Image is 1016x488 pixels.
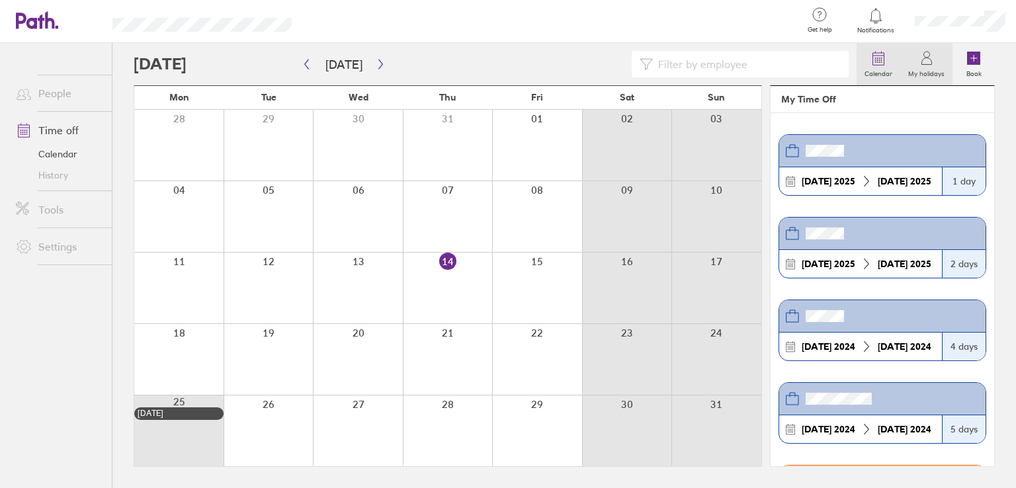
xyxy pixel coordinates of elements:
strong: [DATE] [878,258,908,270]
div: 1 day [942,167,986,195]
strong: [DATE] [802,175,831,187]
strong: [DATE] [878,175,908,187]
span: Sat [620,92,634,102]
div: 2 days [942,250,986,278]
div: 5 days [942,415,986,443]
a: Time off [5,117,112,143]
input: Filter by employee [653,52,841,77]
span: Get help [798,26,841,34]
a: [DATE] 2024[DATE] 20244 days [779,300,986,361]
a: [DATE] 2024[DATE] 20245 days [779,382,986,444]
label: Book [958,66,990,78]
button: [DATE] [315,54,373,75]
strong: [DATE] [878,341,908,352]
div: 2025 [796,259,861,269]
div: 2025 [796,176,861,186]
span: Mon [169,92,189,102]
a: My holidays [900,43,952,85]
header: My Time Off [771,86,994,113]
a: Tools [5,196,112,223]
span: Notifications [855,26,898,34]
span: Sun [708,92,725,102]
a: [DATE] 2025[DATE] 20251 day [779,134,986,196]
div: 2024 [872,424,937,434]
span: Wed [349,92,368,102]
label: Calendar [857,66,900,78]
strong: [DATE] [802,258,831,270]
div: 2025 [872,176,937,186]
div: [DATE] [138,409,220,418]
div: 4 days [942,333,986,360]
div: 2025 [872,259,937,269]
a: Book [952,43,995,85]
a: Notifications [855,7,898,34]
label: My holidays [900,66,952,78]
a: Settings [5,233,112,260]
a: Calendar [5,143,112,165]
a: People [5,80,112,106]
strong: [DATE] [878,423,908,435]
span: Thu [439,92,456,102]
strong: [DATE] [802,341,831,352]
a: History [5,165,112,186]
a: [DATE] 2025[DATE] 20252 days [779,217,986,278]
div: 2024 [796,424,861,434]
div: 2024 [796,341,861,352]
span: Tue [261,92,276,102]
div: 2024 [872,341,937,352]
span: Fri [531,92,543,102]
a: Calendar [857,43,900,85]
strong: [DATE] [802,423,831,435]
